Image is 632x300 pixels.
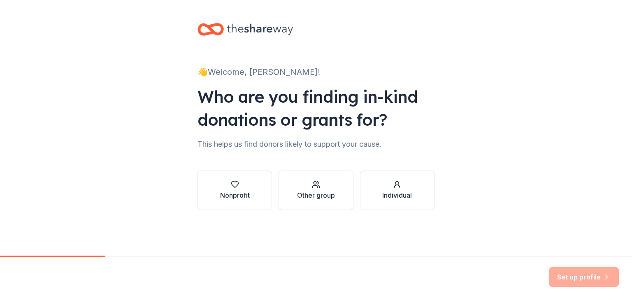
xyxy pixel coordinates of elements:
[297,190,335,200] div: Other group
[197,85,434,131] div: Who are you finding in-kind donations or grants for?
[279,171,353,210] button: Other group
[197,171,272,210] button: Nonprofit
[197,138,434,151] div: This helps us find donors likely to support your cause.
[197,65,434,78] div: 👋 Welcome, [PERSON_NAME]!
[220,190,250,200] div: Nonprofit
[360,171,434,210] button: Individual
[382,190,412,200] div: Individual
